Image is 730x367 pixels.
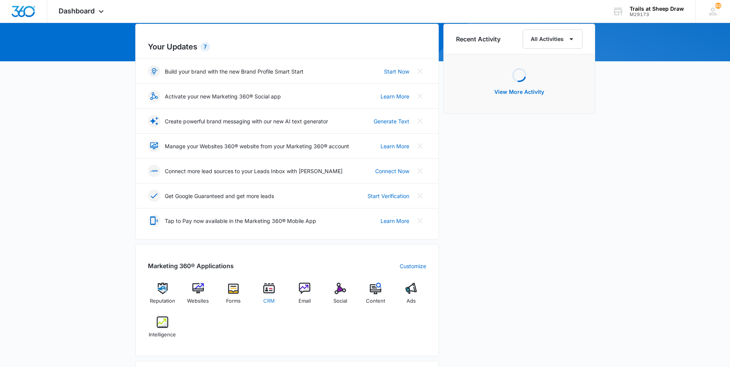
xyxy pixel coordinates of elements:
span: Intelligence [149,331,176,339]
span: Content [366,297,385,305]
a: Learn More [381,92,409,100]
a: CRM [254,283,284,310]
button: Close [414,115,426,127]
a: Social [325,283,355,310]
a: Reputation [148,283,177,310]
a: Content [361,283,390,310]
h2: Marketing 360® Applications [148,261,234,270]
a: Generate Text [374,117,409,125]
p: Connect more lead sources to your Leads Inbox with [PERSON_NAME] [165,167,343,175]
a: Start Now [384,67,409,75]
button: Close [414,90,426,102]
button: Close [414,165,426,177]
button: View More Activity [487,83,552,101]
a: Start Verification [367,192,409,200]
span: Forms [226,297,241,305]
span: Social [333,297,347,305]
button: Close [414,215,426,227]
button: Close [414,190,426,202]
p: Build your brand with the new Brand Profile Smart Start [165,67,303,75]
a: Forms [219,283,248,310]
a: Learn More [381,142,409,150]
p: Activate your new Marketing 360® Social app [165,92,281,100]
div: 7 [200,42,210,51]
div: account name [630,6,684,12]
a: Connect Now [375,167,409,175]
p: Create powerful brand messaging with our new AI text generator [165,117,328,125]
a: Learn More [381,217,409,225]
a: Ads [397,283,426,310]
p: Tap to Pay now available in the Marketing 360® Mobile App [165,217,316,225]
span: Email [299,297,311,305]
a: Intelligence [148,316,177,344]
button: All Activities [523,29,582,49]
span: CRM [263,297,275,305]
span: Ads [407,297,416,305]
a: Websites [183,283,213,310]
span: 63 [715,3,721,9]
div: account id [630,12,684,17]
div: notifications count [715,3,721,9]
button: Close [414,140,426,152]
span: Dashboard [59,7,95,15]
span: Reputation [150,297,175,305]
button: Close [414,65,426,77]
p: Manage your Websites 360® website from your Marketing 360® account [165,142,349,150]
span: Websites [187,297,209,305]
a: Customize [400,262,426,270]
h2: Your Updates [148,41,426,52]
a: Email [290,283,320,310]
h6: Recent Activity [456,34,500,44]
p: Get Google Guaranteed and get more leads [165,192,274,200]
